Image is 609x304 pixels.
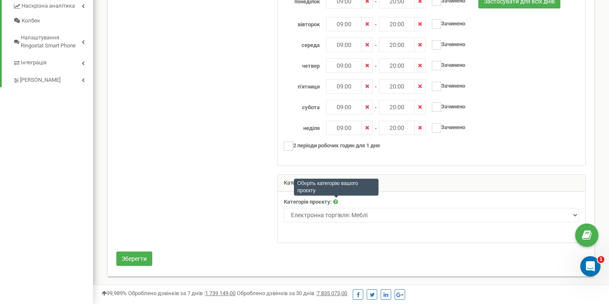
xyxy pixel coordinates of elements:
[21,59,47,67] span: Інтеграція
[375,17,377,29] span: -
[277,100,326,112] label: субота
[425,121,465,133] label: Зачинено
[277,121,326,133] label: неділя
[294,179,379,196] div: Оберіть категорію вашого проєкту
[277,175,585,192] div: Категорія
[277,38,326,50] label: середа
[13,28,93,53] a: Налаштування Ringostat Smart Phone
[425,100,465,112] label: Зачинено
[13,53,93,70] a: Інтеграція
[580,256,601,276] iframe: Intercom live chat
[375,58,377,70] span: -
[101,290,127,296] span: 99,989%
[277,58,326,70] label: четвер
[375,79,377,91] span: -
[22,2,75,10] span: Наскрізна аналітика
[375,100,377,112] span: -
[205,290,236,296] u: 1 739 149,00
[13,14,93,28] a: Колбек
[13,70,93,88] a: [PERSON_NAME]
[284,141,380,151] label: 2 періоди робочих годин для 1 дня
[128,290,236,296] span: Оброблено дзвінків за 7 днів :
[277,17,326,29] label: вівторок
[284,198,332,206] label: Категорія проєкту:
[425,38,465,50] label: Зачинено
[425,79,465,91] label: Зачинено
[116,251,152,266] button: Зберегти
[375,121,377,133] span: -
[22,17,40,25] span: Колбек
[375,38,377,50] span: -
[425,17,465,29] label: Зачинено
[20,76,60,84] span: [PERSON_NAME]
[317,290,347,296] u: 7 835 073,00
[425,58,465,70] label: Зачинено
[21,34,82,50] span: Налаштування Ringostat Smart Phone
[598,256,604,263] span: 1
[237,290,347,296] span: Оброблено дзвінків за 30 днів :
[277,79,326,91] label: п'ятниця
